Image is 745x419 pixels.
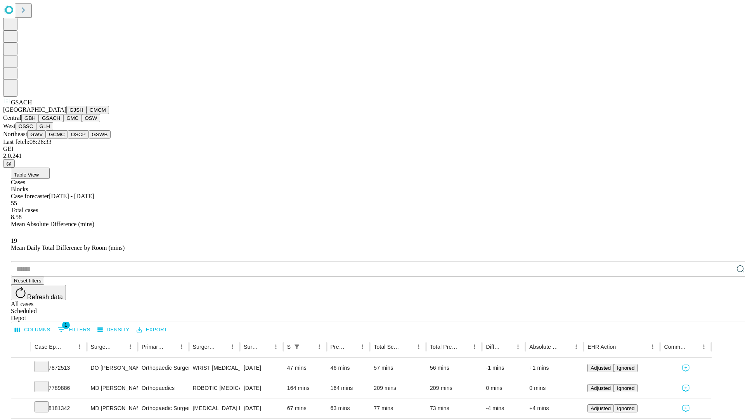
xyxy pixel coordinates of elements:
span: Last fetch: 08:26:33 [3,139,52,145]
button: Menu [469,341,480,352]
button: Adjusted [587,404,614,412]
button: Reset filters [11,277,44,285]
button: Menu [357,341,368,352]
div: 57 mins [374,358,422,378]
button: Density [95,324,132,336]
div: [DATE] [244,398,279,418]
button: Sort [560,341,571,352]
div: 164 mins [287,378,323,398]
div: WRIST [MEDICAL_DATA] SURGERY RELEASE TRANSVERSE [MEDICAL_DATA] LIGAMENT [193,358,236,378]
span: 55 [11,200,17,206]
button: Ignored [614,404,638,412]
button: Sort [502,341,513,352]
button: Sort [216,341,227,352]
span: @ [6,161,12,166]
span: 1 [62,321,70,329]
div: Orthopaedic Surgery [142,358,185,378]
span: Mean Daily Total Difference by Room (mins) [11,244,125,251]
div: 73 mins [430,398,478,418]
button: GSACH [39,114,63,122]
div: Comments [664,344,686,350]
span: Case forecaster [11,193,49,199]
button: Sort [63,341,74,352]
div: 0 mins [486,378,521,398]
span: Northeast [3,131,27,137]
button: GMCM [87,106,109,114]
button: GWV [27,130,46,139]
button: GMC [63,114,81,122]
button: Sort [114,341,125,352]
div: 209 mins [430,378,478,398]
div: Absolute Difference [529,344,559,350]
div: 164 mins [331,378,366,398]
button: Menu [647,341,658,352]
div: Predicted In Room Duration [331,344,346,350]
button: Sort [303,341,314,352]
span: Central [3,114,21,121]
span: GSACH [11,99,32,106]
button: Adjusted [587,384,614,392]
button: Sort [402,341,413,352]
div: 67 mins [287,398,323,418]
div: Surgeon Name [91,344,113,350]
button: Menu [698,341,709,352]
div: EHR Action [587,344,616,350]
div: 47 mins [287,358,323,378]
span: 19 [11,237,17,244]
button: Menu [176,341,187,352]
div: [DATE] [244,378,279,398]
button: Export [135,324,169,336]
div: Surgery Name [193,344,215,350]
button: Adjusted [587,364,614,372]
button: Expand [15,382,27,395]
button: Sort [458,341,469,352]
button: Menu [74,341,85,352]
button: Ignored [614,364,638,372]
button: OSSC [16,122,36,130]
div: Difference [486,344,501,350]
button: Ignored [614,384,638,392]
button: Sort [688,341,698,352]
button: OSCP [68,130,89,139]
span: Ignored [617,385,634,391]
button: Menu [413,341,424,352]
div: 56 mins [430,358,478,378]
button: GLH [36,122,53,130]
div: Total Scheduled Duration [374,344,402,350]
div: 7872513 [35,358,83,378]
span: [GEOGRAPHIC_DATA] [3,106,66,113]
button: Sort [165,341,176,352]
span: Adjusted [591,365,611,371]
button: Table View [11,168,50,179]
span: Adjusted [591,385,611,391]
div: 0 mins [529,378,580,398]
button: Menu [270,341,281,352]
button: Sort [346,341,357,352]
div: 7789886 [35,378,83,398]
span: Reset filters [14,278,41,284]
button: GBH [21,114,39,122]
div: Primary Service [142,344,164,350]
div: 2.0.241 [3,152,742,159]
span: Adjusted [591,405,611,411]
button: Sort [617,341,627,352]
span: Ignored [617,405,634,411]
div: [DATE] [244,358,279,378]
button: Show filters [291,341,302,352]
button: Show filters [55,324,92,336]
div: Scheduled In Room Duration [287,344,291,350]
button: GCMC [46,130,68,139]
div: +1 mins [529,358,580,378]
button: GSWB [89,130,111,139]
button: Menu [513,341,523,352]
div: DO [PERSON_NAME] [PERSON_NAME] Do [91,358,134,378]
div: Total Predicted Duration [430,344,458,350]
button: @ [3,159,15,168]
div: MD [PERSON_NAME] [91,378,134,398]
div: MD [PERSON_NAME] [91,398,134,418]
div: GEI [3,145,742,152]
div: 8181342 [35,398,83,418]
button: Expand [15,362,27,375]
span: West [3,123,16,129]
span: [DATE] - [DATE] [49,193,94,199]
